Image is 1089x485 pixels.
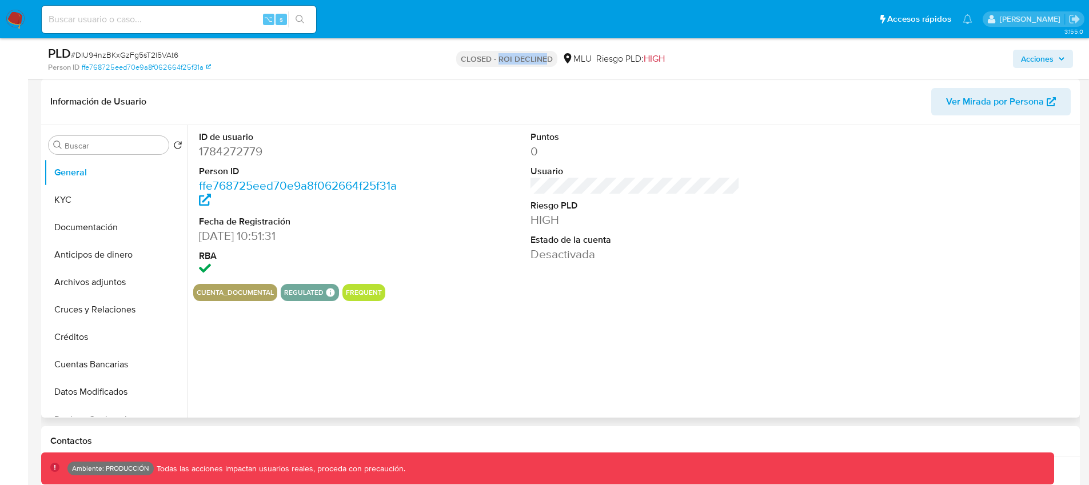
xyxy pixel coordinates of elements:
[50,435,1071,447] h1: Contactos
[199,215,409,228] dt: Fecha de Registración
[562,53,592,65] div: MLU
[42,12,316,27] input: Buscar usuario o caso...
[530,234,740,246] dt: Estado de la cuenta
[530,131,740,143] dt: Puntos
[887,13,951,25] span: Accesos rápidos
[1064,27,1083,36] span: 3.155.0
[530,143,740,159] dd: 0
[946,88,1044,115] span: Ver Mirada por Persona
[1000,14,1064,25] p: federico.falavigna@mercadolibre.com
[199,143,409,159] dd: 1784272779
[72,466,149,471] p: Ambiente: PRODUCCIÓN
[264,14,273,25] span: ⌥
[44,268,187,296] button: Archivos adjuntos
[1068,13,1080,25] a: Salir
[44,323,187,351] button: Créditos
[173,141,182,153] button: Volver al orden por defecto
[48,62,79,73] b: Person ID
[53,141,62,150] button: Buscar
[44,214,187,241] button: Documentación
[288,11,312,27] button: search-icon
[44,378,187,406] button: Datos Modificados
[44,241,187,268] button: Anticipos de dinero
[199,250,409,262] dt: RBA
[346,290,382,295] button: frequent
[530,246,740,262] dd: Desactivada
[530,212,740,228] dd: HIGH
[44,186,187,214] button: KYC
[931,88,1071,115] button: Ver Mirada por Persona
[596,53,665,65] span: Riesgo PLD:
[1021,50,1054,68] span: Acciones
[50,96,146,107] h1: Información de Usuario
[199,131,409,143] dt: ID de usuario
[44,351,187,378] button: Cuentas Bancarias
[963,14,972,24] a: Notificaciones
[456,51,557,67] p: CLOSED - ROI DECLINED
[154,463,405,474] p: Todas las acciones impactan usuarios reales, proceda con precaución.
[44,296,187,323] button: Cruces y Relaciones
[44,159,187,186] button: General
[280,14,283,25] span: s
[199,228,409,244] dd: [DATE] 10:51:31
[284,290,324,295] button: regulated
[71,49,178,61] span: # DIU94nzBKxGzFg5sT2l5VAt6
[48,44,71,62] b: PLD
[82,62,211,73] a: ffe768725eed70e9a8f062664f25f31a
[65,141,164,151] input: Buscar
[530,199,740,212] dt: Riesgo PLD
[199,165,409,178] dt: Person ID
[530,165,740,178] dt: Usuario
[44,406,187,433] button: Devices Geolocation
[199,177,397,210] a: ffe768725eed70e9a8f062664f25f31a
[644,52,665,65] span: HIGH
[1013,50,1073,68] button: Acciones
[197,290,274,295] button: cuenta_documental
